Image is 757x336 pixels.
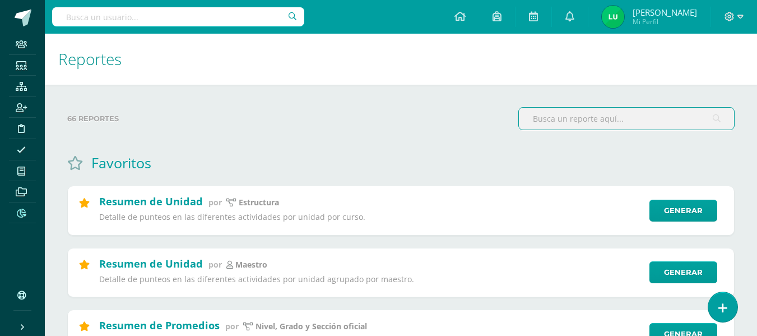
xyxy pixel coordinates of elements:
h2: Resumen de Promedios [99,319,220,332]
h1: Favoritos [91,153,151,172]
span: Mi Perfil [633,17,697,26]
input: Busca un usuario... [52,7,304,26]
p: estructura [239,197,279,208]
h2: Resumen de Unidad [99,195,203,208]
input: Busca un reporte aquí... [519,108,734,130]
span: por [208,259,222,270]
p: Detalle de punteos en las diferentes actividades por unidad agrupado por maestro. [99,274,642,284]
span: por [225,321,239,332]
a: Generar [649,261,717,283]
p: Detalle de punteos en las diferentes actividades por unidad por curso. [99,212,642,222]
span: por [208,197,222,208]
img: 54682bb00531784ef96ee9fbfedce966.png [602,6,624,28]
a: Generar [649,200,717,222]
p: Nivel, Grado y Sección oficial [256,321,367,332]
p: maestro [235,260,267,270]
h2: Resumen de Unidad [99,257,203,270]
span: Reportes [58,48,122,70]
label: 66 reportes [67,107,509,130]
span: [PERSON_NAME] [633,7,697,18]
